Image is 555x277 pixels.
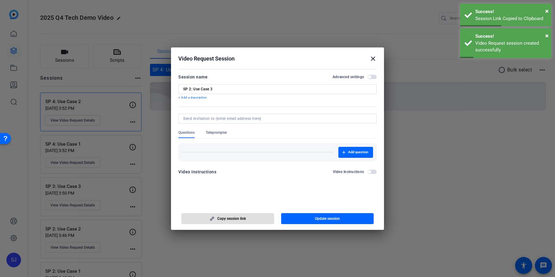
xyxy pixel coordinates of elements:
[475,8,547,15] div: Success!
[315,216,340,221] span: Update session
[545,32,549,39] span: ×
[178,168,216,175] div: Video Instructions
[545,31,549,40] button: Close
[475,33,547,40] div: Success!
[183,116,369,121] input: Send invitation to (enter email address here)
[181,213,274,224] button: Copy session link
[178,95,377,100] p: + Add a description
[178,130,195,135] span: Questions
[281,213,374,224] button: Update session
[338,147,373,158] button: Add question
[545,6,549,16] button: Close
[348,150,368,155] span: Add question
[369,55,377,62] mat-icon: close
[178,73,208,81] div: Session name
[333,169,364,174] h2: Video Instructions
[475,40,547,54] div: Video Request session created successfully
[206,130,227,135] span: Teleprompter
[333,74,364,79] h2: Advanced settings
[178,55,377,62] div: Video Request Session
[183,87,372,92] input: Enter Session Name
[545,7,549,15] span: ×
[217,216,246,221] span: Copy session link
[475,15,547,22] div: Session Link Copied to Clipboard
